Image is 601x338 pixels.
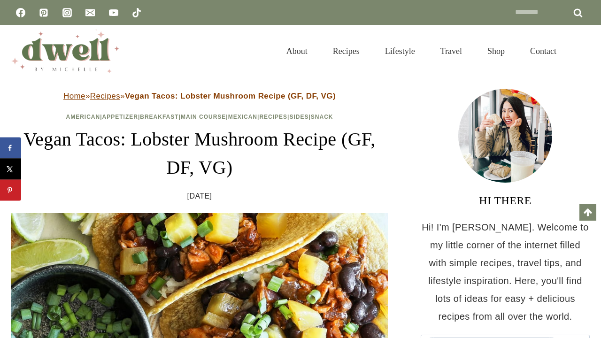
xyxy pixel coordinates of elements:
a: American [66,114,100,120]
a: Shop [475,35,517,68]
time: [DATE] [187,189,212,203]
nav: Primary Navigation [274,35,569,68]
button: View Search Form [574,43,590,59]
a: Recipes [90,92,120,100]
a: Recipes [259,114,287,120]
h1: Vegan Tacos: Lobster Mushroom Recipe (GF, DF, VG) [11,125,388,182]
a: Facebook [11,3,30,22]
p: Hi! I'm [PERSON_NAME]. Welcome to my little corner of the internet filled with simple recipes, tr... [421,218,590,325]
a: Main Course [181,114,226,120]
span: | | | | | | | [66,114,333,120]
a: Lifestyle [372,35,428,68]
a: Email [81,3,100,22]
a: About [274,35,320,68]
a: Appetizer [102,114,138,120]
h3: HI THERE [421,192,590,209]
a: Sides [289,114,308,120]
a: Instagram [58,3,77,22]
a: Mexican [228,114,257,120]
a: Pinterest [34,3,53,22]
img: DWELL by michelle [11,30,119,73]
a: Scroll to top [579,204,596,221]
a: Recipes [320,35,372,68]
a: Breakfast [140,114,178,120]
a: Contact [517,35,569,68]
a: TikTok [127,3,146,22]
span: » » [63,92,336,100]
a: YouTube [104,3,123,22]
a: Snack [311,114,333,120]
a: Travel [428,35,475,68]
strong: Vegan Tacos: Lobster Mushroom Recipe (GF, DF, VG) [125,92,336,100]
a: Home [63,92,85,100]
